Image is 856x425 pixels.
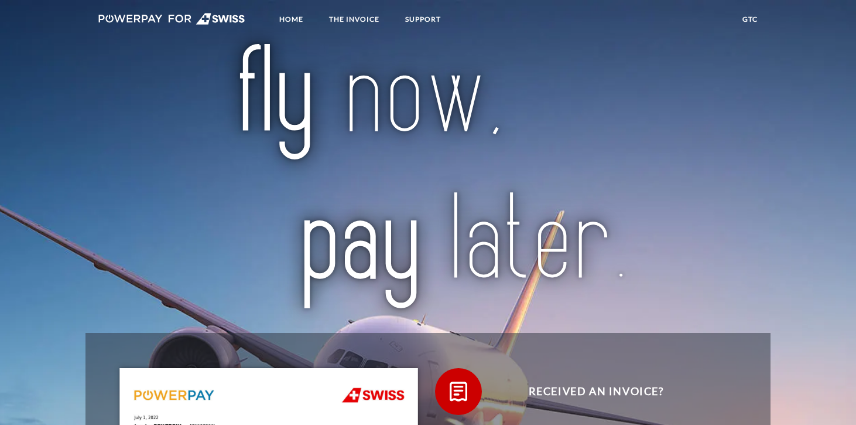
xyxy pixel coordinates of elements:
[453,368,739,415] span: Received an invoice?
[444,377,473,406] img: qb_bill.svg
[269,9,313,30] a: Home
[319,9,389,30] a: THE INVOICE
[732,9,768,30] a: GTC
[395,9,451,30] a: SUPPORT
[128,43,728,311] img: title-swiss_en.svg
[98,13,245,25] img: logo-swiss-white.svg
[435,368,739,415] button: Received an invoice?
